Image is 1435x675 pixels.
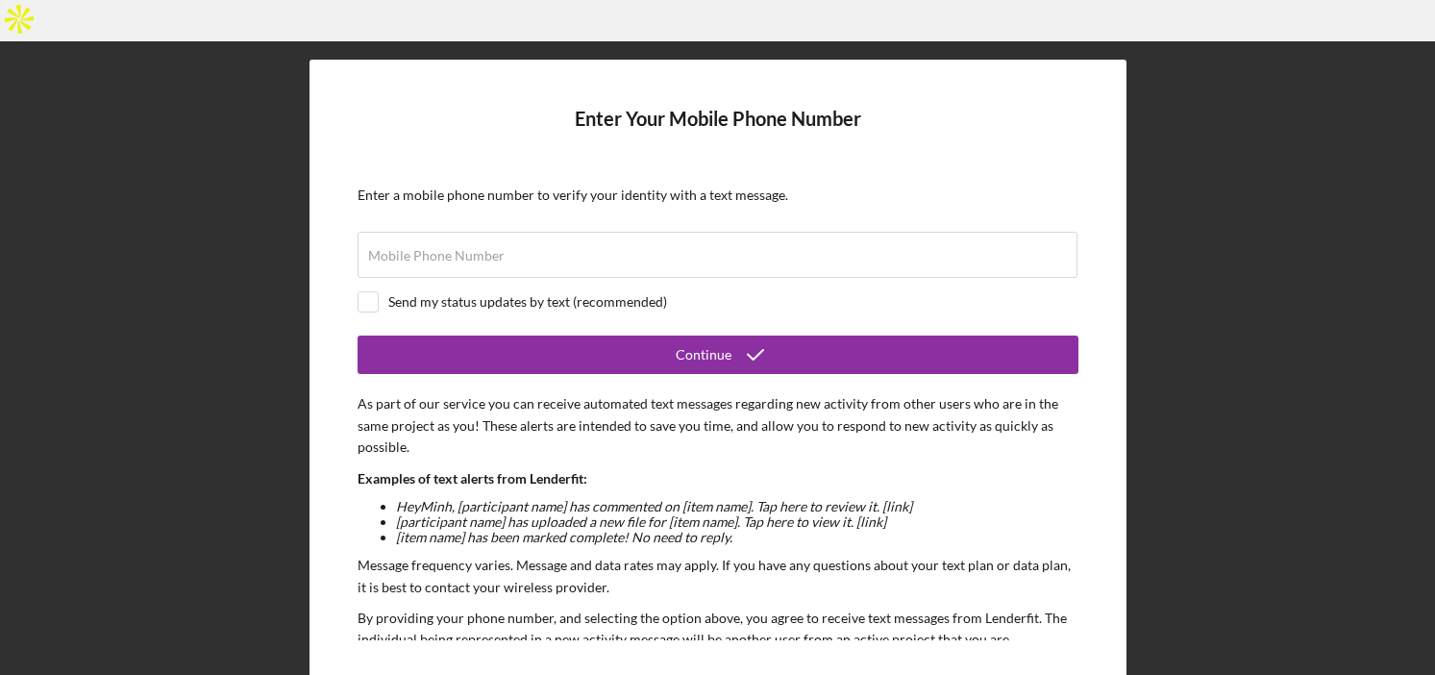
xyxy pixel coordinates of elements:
li: Hey Minh , [participant name] has commented on [item name]. Tap here to review it. [link] [396,499,1078,514]
p: Examples of text alerts from Lenderfit: [358,468,1078,489]
div: Continue [676,336,731,374]
p: By providing your phone number, and selecting the option above, you agree to receive text message... [358,608,1078,672]
p: As part of our service you can receive automated text messages regarding new activity from other ... [358,393,1078,458]
h4: Enter Your Mobile Phone Number [358,108,1078,159]
label: Mobile Phone Number [368,248,505,263]
div: Send my status updates by text (recommended) [388,294,667,310]
li: [participant name] has uploaded a new file for [item name]. Tap here to view it. [link] [396,514,1078,530]
button: Continue [358,336,1078,374]
li: [item name] has been marked complete! No need to reply. [396,530,1078,545]
p: Message frequency varies. Message and data rates may apply. If you have any questions about your ... [358,555,1078,598]
div: Enter a mobile phone number to verify your identity with a text message. [358,187,1078,203]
